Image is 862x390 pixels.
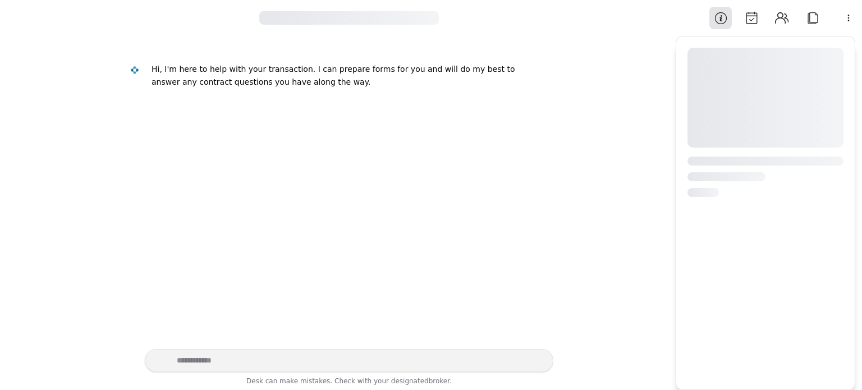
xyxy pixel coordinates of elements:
div: Hi, I'm here to help with your transaction [152,65,313,74]
div: Desk can make mistakes. Check with your broker. [145,375,553,390]
span: designated [391,377,429,385]
textarea: Write your prompt here [145,349,553,372]
div: . I can prepare forms for you and will do my best to answer any contract questions you have along... [152,65,515,86]
img: Desk [130,66,140,75]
